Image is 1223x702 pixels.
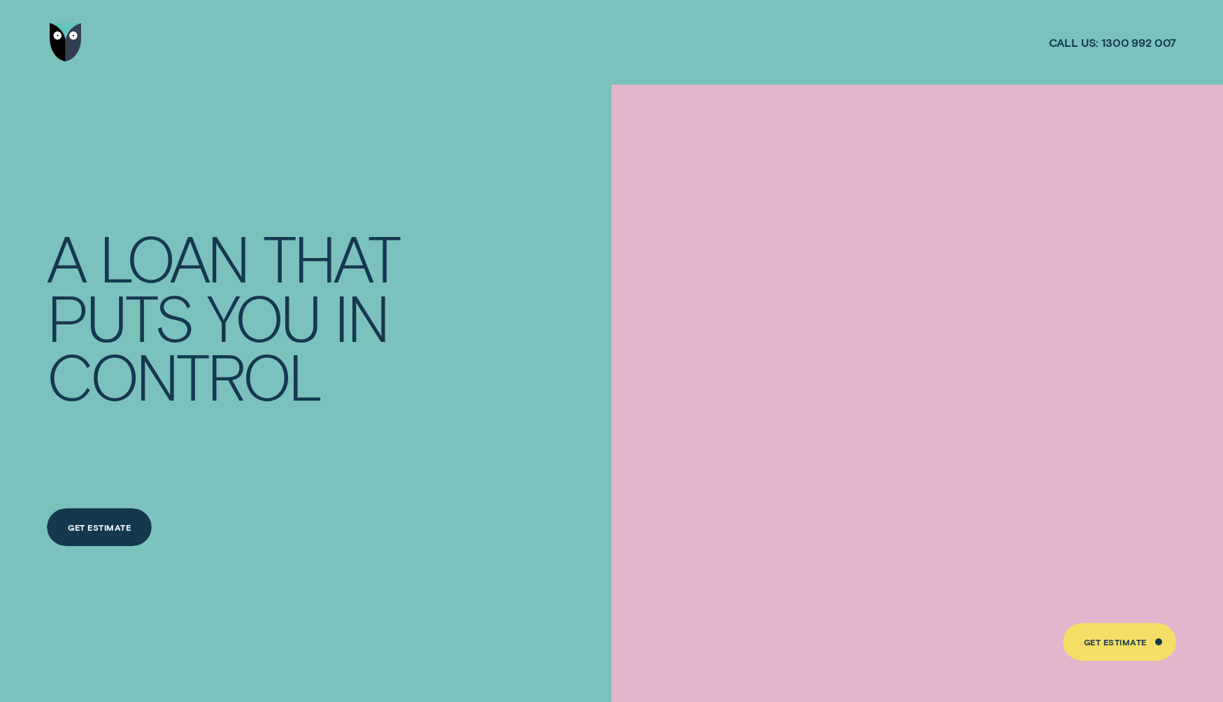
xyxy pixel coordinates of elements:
[47,508,152,547] a: Get Estimate
[1049,35,1099,50] span: Call us:
[1049,35,1177,50] a: Call us:1300 992 007
[47,228,415,406] h4: A LOAN THAT PUTS YOU IN CONTROL
[1063,623,1177,661] a: Get Estimate
[1101,35,1176,50] span: 1300 992 007
[50,23,82,62] img: Wisr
